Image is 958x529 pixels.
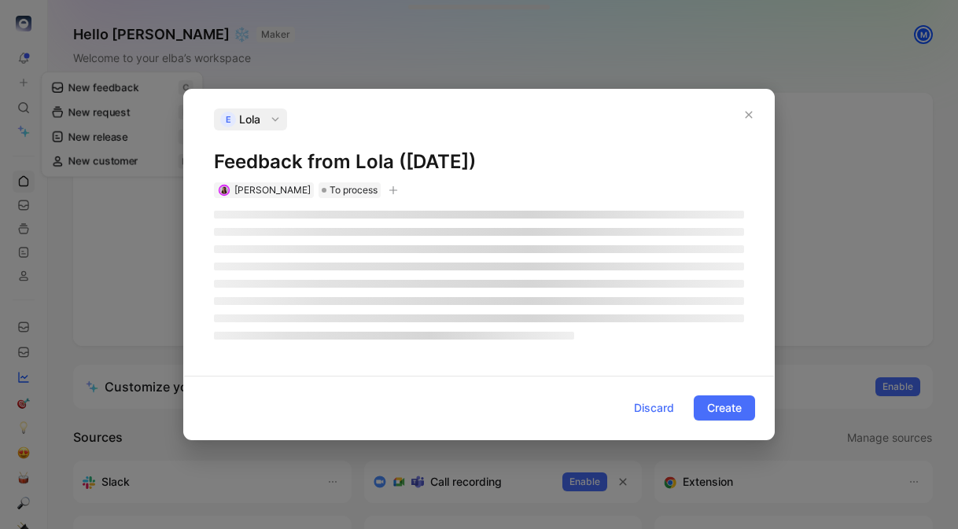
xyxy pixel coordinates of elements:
span: Create [707,399,742,417]
img: avatar [219,186,228,194]
span: [PERSON_NAME] [234,184,311,196]
span: Discard [634,399,674,417]
div: To process [319,182,381,198]
button: Discard [621,395,687,421]
span: Lola [239,110,260,129]
span: Feedback autopilot [510,399,610,417]
div: e [220,112,236,127]
button: Feedback autopilot [477,398,614,418]
h1: Feedback from Lola ([DATE]) [214,149,744,174]
span: To process [330,182,378,198]
button: Create [694,395,755,421]
button: eLola [214,108,287,130]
